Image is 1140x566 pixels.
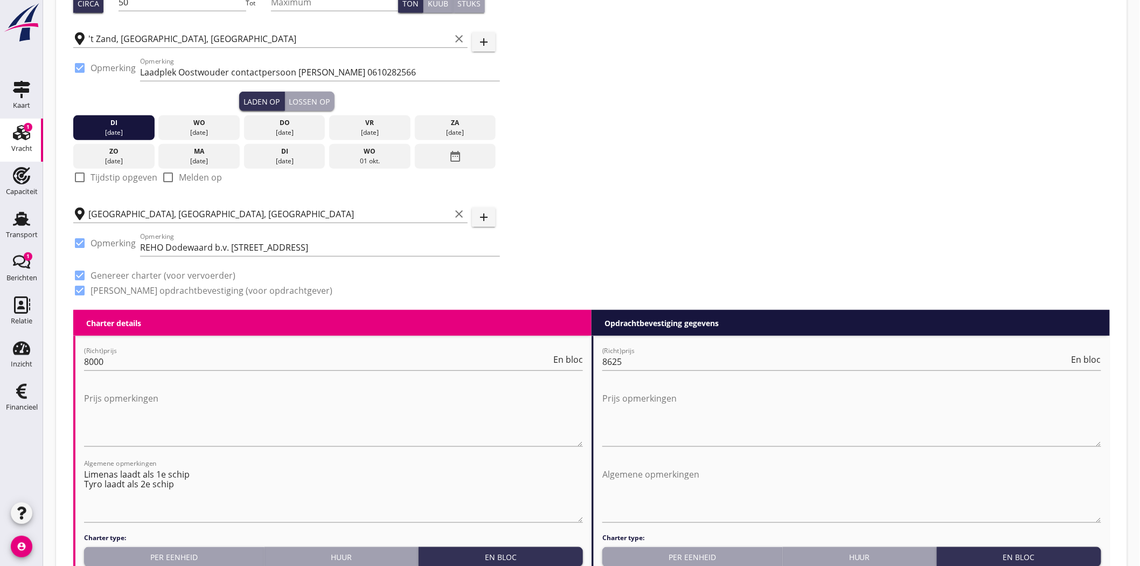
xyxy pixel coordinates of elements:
[11,145,32,152] div: Vracht
[88,205,450,223] input: Losplaats
[449,147,462,166] i: date_range
[91,238,136,249] label: Opmerking
[84,353,551,370] input: (Richt)prijs
[418,128,493,137] div: [DATE]
[24,252,32,261] div: 1
[477,211,490,224] i: add
[6,188,38,195] div: Capaciteit
[88,30,450,47] input: Laadplaats
[161,128,237,137] div: [DATE]
[6,404,38,411] div: Financieel
[88,551,260,563] div: Per eenheid
[477,36,490,49] i: add
[6,274,37,281] div: Berichten
[1072,355,1101,364] span: En bloc
[91,285,332,296] label: [PERSON_NAME] opdrachtbevestiging (voor opdrachtgever)
[247,156,323,166] div: [DATE]
[76,147,152,156] div: zo
[179,172,222,183] label: Melden op
[76,118,152,128] div: di
[84,533,583,543] h4: Charter type:
[332,156,408,166] div: 01 okt.
[91,172,157,183] label: Tijdstip opgeven
[787,551,932,563] div: Huur
[76,128,152,137] div: [DATE]
[332,147,408,156] div: wo
[161,147,237,156] div: ma
[91,63,136,73] label: Opmerking
[11,317,32,325] div: Relatie
[247,147,323,156] div: di
[140,64,500,81] input: Opmerking
[11,536,32,557] i: account_circle
[285,92,335,111] button: Lossen op
[332,118,408,128] div: vr
[602,353,1069,370] input: (Richt)prijs
[24,123,32,132] div: 1
[607,551,778,563] div: Per eenheid
[269,551,414,563] div: Huur
[161,118,237,128] div: wo
[453,32,465,45] i: clear
[91,270,235,281] label: Genereer charter (voor vervoerder)
[161,156,237,166] div: [DATE]
[602,466,1101,522] textarea: Algemene opmerkingen
[2,3,41,43] img: logo-small.a267ee39.svg
[289,96,330,107] div: Lossen op
[247,118,323,128] div: do
[453,208,465,220] i: clear
[553,355,583,364] span: En bloc
[11,361,32,368] div: Inzicht
[140,239,500,256] input: Opmerking
[239,92,285,111] button: Laden op
[418,118,493,128] div: za
[244,96,280,107] div: Laden op
[602,533,1101,543] h4: Charter type:
[941,551,1097,563] div: En bloc
[84,390,583,446] textarea: Prijs opmerkingen
[247,128,323,137] div: [DATE]
[423,551,579,563] div: En bloc
[332,128,408,137] div: [DATE]
[76,156,152,166] div: [DATE]
[84,466,583,522] textarea: Algemene opmerkingen
[6,231,38,238] div: Transport
[602,390,1101,446] textarea: Prijs opmerkingen
[13,102,30,109] div: Kaart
